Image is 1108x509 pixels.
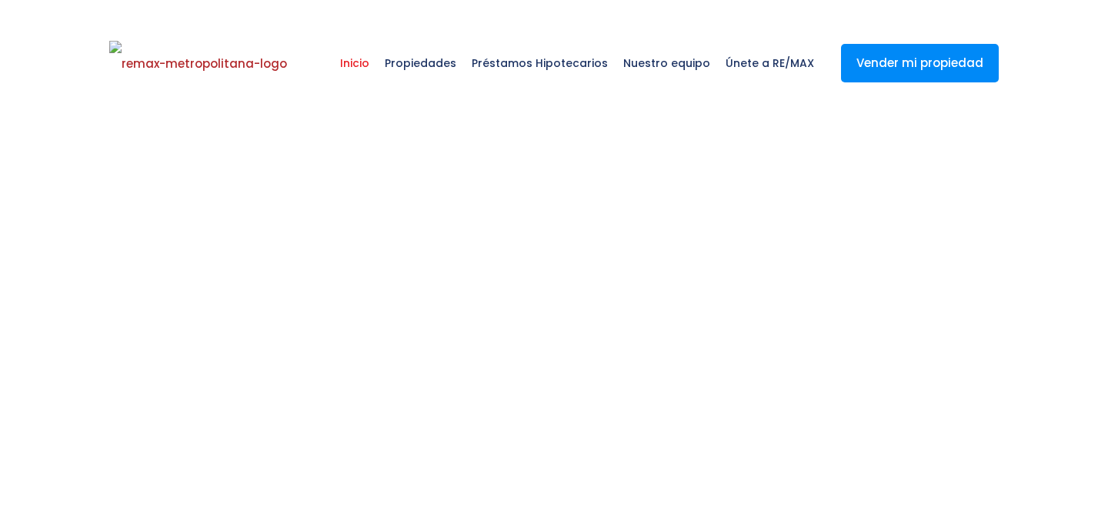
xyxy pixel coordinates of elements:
[332,40,377,86] span: Inicio
[718,25,822,102] a: Únete a RE/MAX
[464,40,616,86] span: Préstamos Hipotecarios
[109,25,287,102] a: RE/MAX Metropolitana
[377,25,464,102] a: Propiedades
[841,44,999,82] a: Vender mi propiedad
[616,25,718,102] a: Nuestro equipo
[464,25,616,102] a: Préstamos Hipotecarios
[616,40,718,86] span: Nuestro equipo
[332,25,377,102] a: Inicio
[109,41,287,87] img: remax-metropolitana-logo
[718,40,822,86] span: Únete a RE/MAX
[377,40,464,86] span: Propiedades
